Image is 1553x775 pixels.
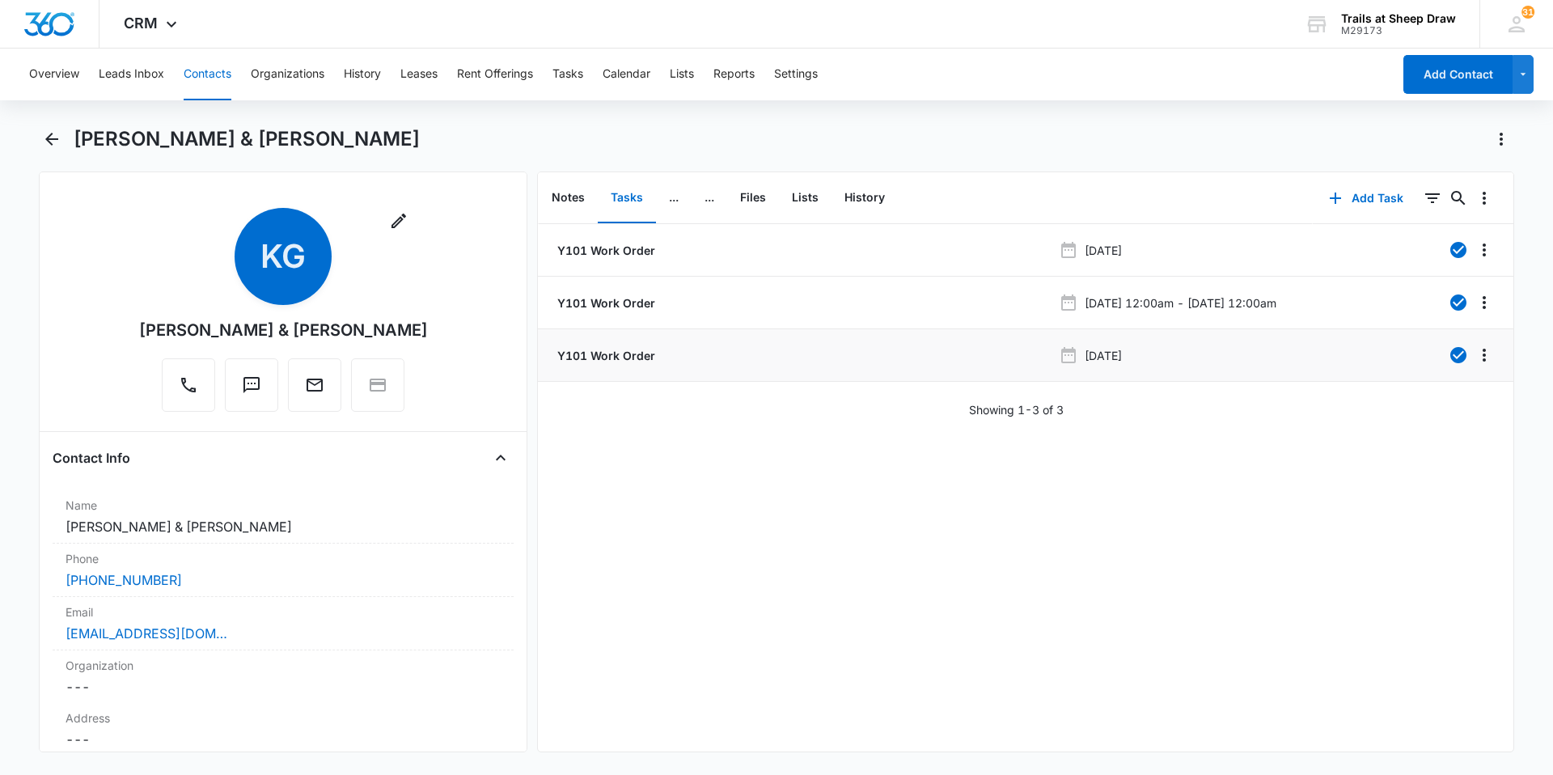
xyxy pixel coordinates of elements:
[66,730,501,749] dd: ---
[1471,342,1497,368] button: Overflow Menu
[124,15,158,32] span: CRM
[139,318,428,342] div: [PERSON_NAME] & [PERSON_NAME]
[457,49,533,100] button: Rent Offerings
[66,517,501,536] dd: [PERSON_NAME] & [PERSON_NAME]
[53,650,514,703] div: Organization---
[66,570,182,590] a: [PHONE_NUMBER]
[1521,6,1534,19] span: 31
[1085,242,1122,259] p: [DATE]
[29,49,79,100] button: Overview
[53,597,514,650] div: Email[EMAIL_ADDRESS][DOMAIN_NAME]
[969,401,1064,418] p: Showing 1-3 of 3
[488,445,514,471] button: Close
[1445,185,1471,211] button: Search...
[779,173,832,223] button: Lists
[225,383,278,397] a: Text
[66,677,501,697] dd: ---
[656,173,692,223] button: ...
[1488,126,1514,152] button: Actions
[692,173,727,223] button: ...
[235,208,332,305] span: KG
[225,358,278,412] button: Text
[53,448,130,468] h4: Contact Info
[53,490,514,544] div: Name[PERSON_NAME] & [PERSON_NAME]
[1521,6,1534,19] div: notifications count
[554,347,655,364] a: Y101 Work Order
[288,358,341,412] button: Email
[74,127,420,151] h1: [PERSON_NAME] & [PERSON_NAME]
[400,49,438,100] button: Leases
[1341,12,1456,25] div: account name
[1085,294,1276,311] p: [DATE] 12:00am - [DATE] 12:00am
[552,49,583,100] button: Tasks
[66,550,501,567] label: Phone
[554,294,655,311] a: Y101 Work Order
[603,49,650,100] button: Calendar
[1420,185,1445,211] button: Filters
[598,173,656,223] button: Tasks
[670,49,694,100] button: Lists
[1313,179,1420,218] button: Add Task
[66,624,227,643] a: [EMAIL_ADDRESS][DOMAIN_NAME]
[1471,290,1497,316] button: Overflow Menu
[99,49,164,100] button: Leads Inbox
[344,49,381,100] button: History
[727,173,779,223] button: Files
[1085,347,1122,364] p: [DATE]
[539,173,598,223] button: Notes
[1403,55,1513,94] button: Add Contact
[832,173,898,223] button: History
[774,49,818,100] button: Settings
[53,703,514,756] div: Address---
[713,49,755,100] button: Reports
[288,383,341,397] a: Email
[66,603,501,620] label: Email
[39,126,64,152] button: Back
[184,49,231,100] button: Contacts
[66,709,501,726] label: Address
[1471,237,1497,263] button: Overflow Menu
[162,358,215,412] button: Call
[1471,185,1497,211] button: Overflow Menu
[554,242,655,259] a: Y101 Work Order
[251,49,324,100] button: Organizations
[162,383,215,397] a: Call
[66,497,501,514] label: Name
[66,657,501,674] label: Organization
[53,544,514,597] div: Phone[PHONE_NUMBER]
[1341,25,1456,36] div: account id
